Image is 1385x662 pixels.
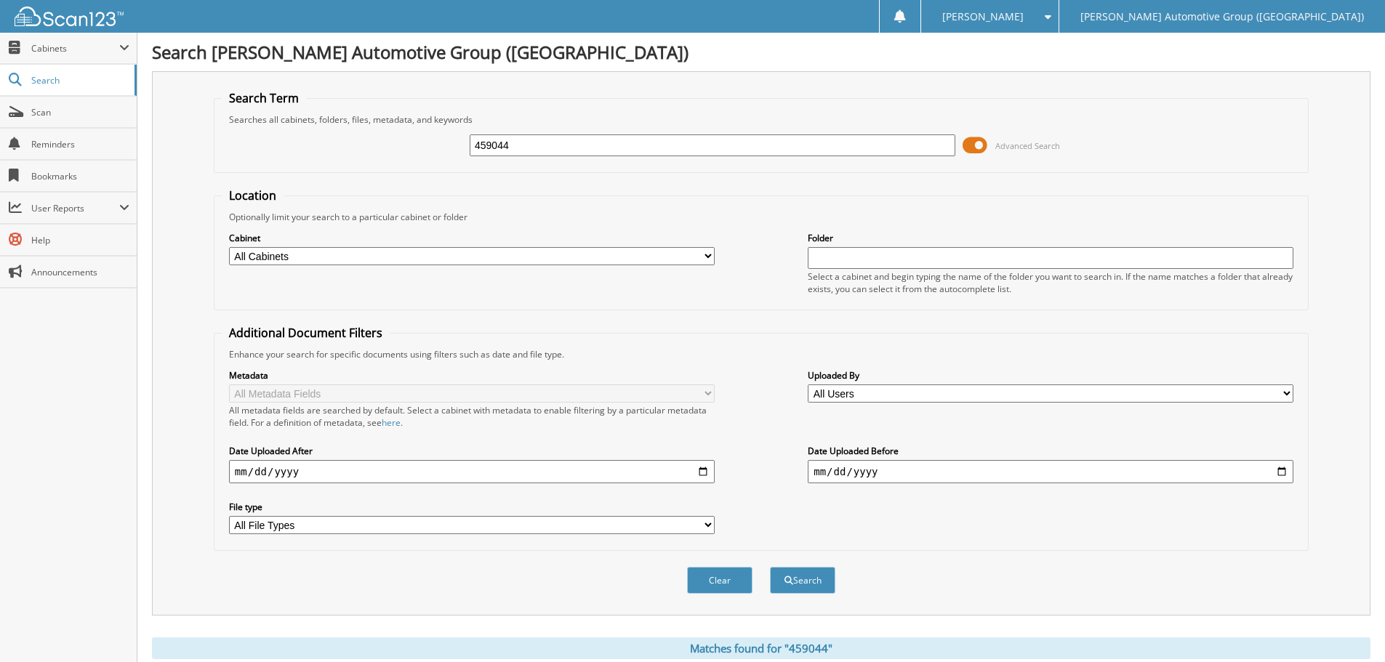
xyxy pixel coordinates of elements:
[229,445,715,457] label: Date Uploaded After
[229,369,715,382] label: Metadata
[31,138,129,150] span: Reminders
[222,90,306,106] legend: Search Term
[808,460,1293,483] input: end
[1312,592,1385,662] iframe: Chat Widget
[222,325,390,341] legend: Additional Document Filters
[222,211,1301,223] div: Optionally limit your search to a particular cabinet or folder
[770,567,835,594] button: Search
[222,187,284,203] legend: Location
[31,266,129,278] span: Announcements
[31,202,119,214] span: User Reports
[15,7,124,26] img: scan123-logo-white.svg
[382,416,401,429] a: here
[152,40,1370,64] h1: Search [PERSON_NAME] Automotive Group ([GEOGRAPHIC_DATA])
[222,113,1301,126] div: Searches all cabinets, folders, files, metadata, and keywords
[1080,12,1364,21] span: [PERSON_NAME] Automotive Group ([GEOGRAPHIC_DATA])
[152,637,1370,659] div: Matches found for "459044"
[995,140,1060,151] span: Advanced Search
[31,234,129,246] span: Help
[808,445,1293,457] label: Date Uploaded Before
[808,270,1293,295] div: Select a cabinet and begin typing the name of the folder you want to search in. If the name match...
[31,170,129,182] span: Bookmarks
[942,12,1024,21] span: [PERSON_NAME]
[222,348,1301,360] div: Enhance your search for specific documents using filters such as date and file type.
[808,369,1293,382] label: Uploaded By
[31,74,127,86] span: Search
[229,501,715,513] label: File type
[808,232,1293,244] label: Folder
[229,460,715,483] input: start
[31,106,129,118] span: Scan
[229,232,715,244] label: Cabinet
[31,42,119,55] span: Cabinets
[229,404,715,429] div: All metadata fields are searched by default. Select a cabinet with metadata to enable filtering b...
[687,567,752,594] button: Clear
